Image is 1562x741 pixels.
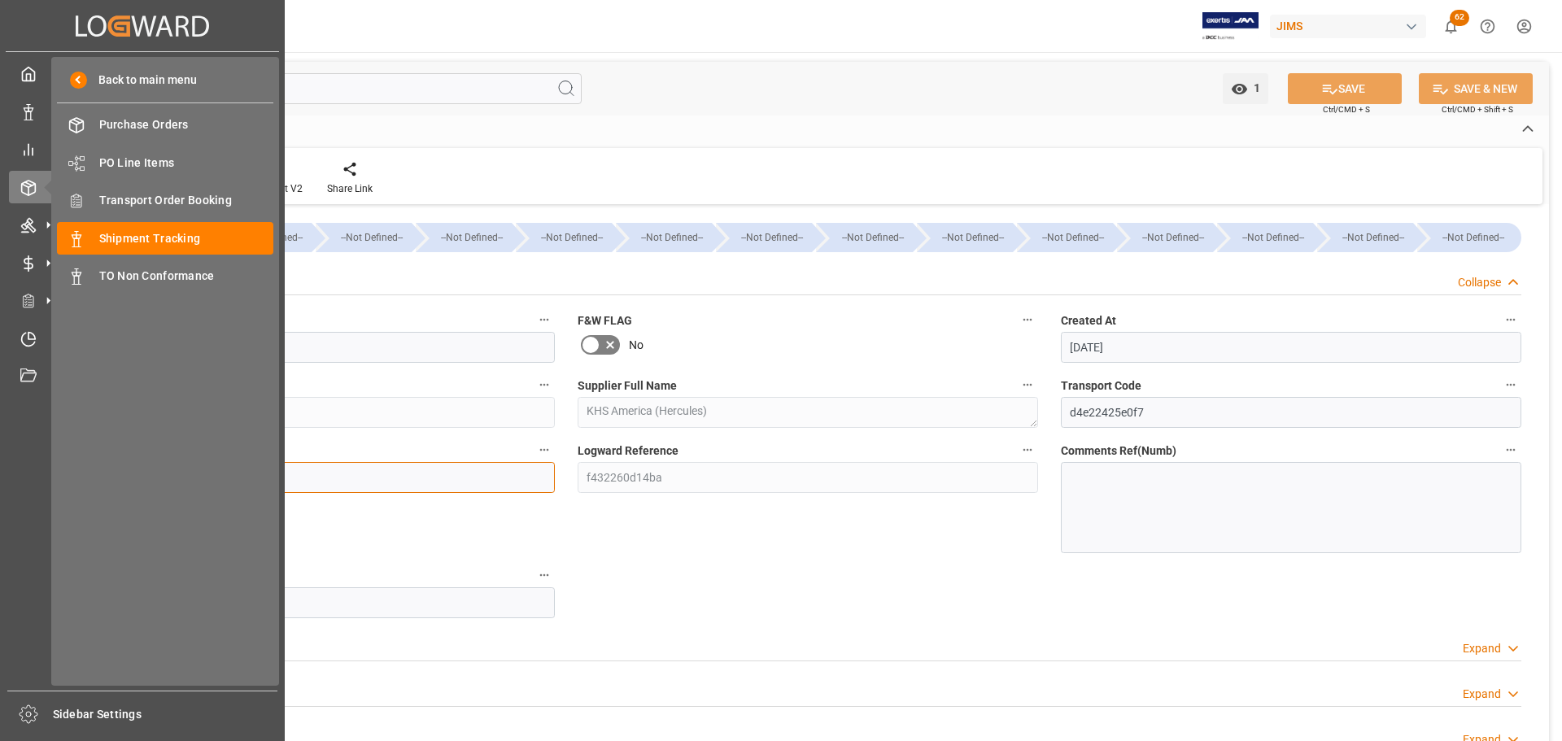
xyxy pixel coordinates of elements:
[1202,12,1259,41] img: Exertis%20JAM%20-%20Email%20Logo.jpg_1722504956.jpg
[1223,73,1268,104] button: open menu
[578,397,1038,428] textarea: KHS America (Hercules)
[578,442,678,460] span: Logward Reference
[1450,10,1469,26] span: 62
[578,312,632,329] span: F&W FLAG
[57,146,273,178] a: PO Line Items
[534,439,555,460] button: JAM Shipment Number
[1061,312,1116,329] span: Created At
[1061,442,1176,460] span: Comments Ref(Numb)
[1017,439,1038,460] button: Logward Reference
[216,223,312,252] div: --Not Defined--
[1419,73,1533,104] button: SAVE & NEW
[1133,223,1213,252] div: --Not Defined--
[9,322,276,354] a: Timeslot Management V2
[832,223,912,252] div: --Not Defined--
[816,223,912,252] div: --Not Defined--
[416,223,512,252] div: --Not Defined--
[1417,223,1521,252] div: --Not Defined--
[9,95,276,127] a: Data Management
[332,223,412,252] div: --Not Defined--
[1500,374,1521,395] button: Transport Code
[1463,686,1501,703] div: Expand
[1217,223,1313,252] div: --Not Defined--
[9,360,276,392] a: Document Management
[616,223,712,252] div: --Not Defined--
[632,223,712,252] div: --Not Defined--
[534,564,555,586] button: Pickup Number
[316,223,412,252] div: --Not Defined--
[1317,223,1413,252] div: --Not Defined--
[57,260,273,292] a: TO Non Conformance
[1270,15,1426,38] div: JIMS
[99,268,274,285] span: TO Non Conformance
[1442,103,1513,116] span: Ctrl/CMD + Shift + S
[532,223,612,252] div: --Not Defined--
[629,337,644,354] span: No
[99,230,274,247] span: Shipment Tracking
[432,223,512,252] div: --Not Defined--
[732,223,812,252] div: --Not Defined--
[1248,81,1260,94] span: 1
[534,309,555,330] button: JAM Reference Number
[57,222,273,254] a: Shipment Tracking
[534,374,555,395] button: Supplier Number
[9,133,276,165] a: My Reports
[1463,640,1501,657] div: Expand
[57,185,273,216] a: Transport Order Booking
[1017,309,1038,330] button: F&W FLAG
[716,223,812,252] div: --Not Defined--
[1017,223,1113,252] div: --Not Defined--
[917,223,1013,252] div: --Not Defined--
[1433,8,1469,45] button: show 62 new notifications
[1323,103,1370,116] span: Ctrl/CMD + S
[57,109,273,141] a: Purchase Orders
[75,73,582,104] input: Search Fields
[1117,223,1213,252] div: --Not Defined--
[1288,73,1402,104] button: SAVE
[1033,223,1113,252] div: --Not Defined--
[1458,274,1501,291] div: Collapse
[53,706,278,723] span: Sidebar Settings
[1017,374,1038,395] button: Supplier Full Name
[1270,11,1433,41] button: JIMS
[1061,377,1141,394] span: Transport Code
[516,223,612,252] div: --Not Defined--
[1500,309,1521,330] button: Created At
[99,155,274,172] span: PO Line Items
[9,58,276,89] a: My Cockpit
[1469,8,1506,45] button: Help Center
[578,377,677,394] span: Supplier Full Name
[99,192,274,209] span: Transport Order Booking
[1500,439,1521,460] button: Comments Ref(Numb)
[1061,332,1521,363] input: DD-MM-YYYY
[99,116,274,133] span: Purchase Orders
[933,223,1013,252] div: --Not Defined--
[87,72,197,89] span: Back to main menu
[1333,223,1413,252] div: --Not Defined--
[1433,223,1513,252] div: --Not Defined--
[1233,223,1313,252] div: --Not Defined--
[327,181,373,196] div: Share Link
